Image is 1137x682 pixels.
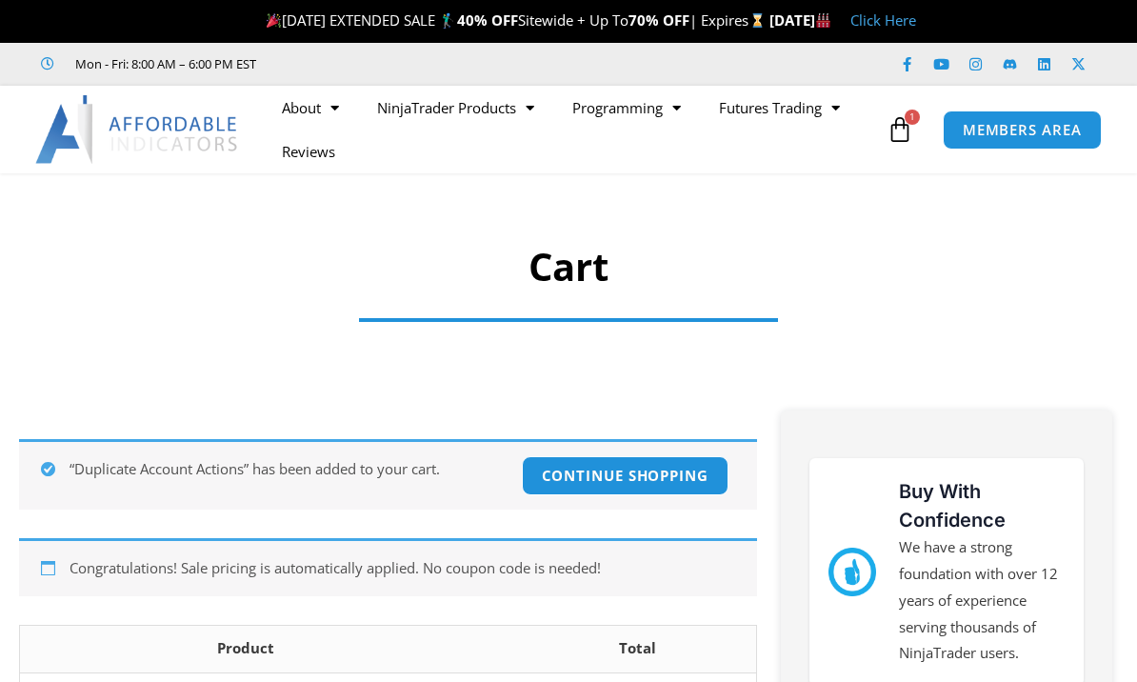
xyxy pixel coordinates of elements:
[700,86,859,130] a: Futures Trading
[858,102,942,157] a: 1
[358,86,553,130] a: NinjaTrader Products
[70,52,256,75] span: Mon - Fri: 8:00 AM – 6:00 PM EST
[263,130,354,173] a: Reviews
[899,534,1064,667] p: We have a strong foundation with over 12 years of experience serving thousands of NinjaTrader users.
[553,86,700,130] a: Programming
[263,86,882,173] nav: Menu
[750,13,765,28] img: ⌛
[943,110,1102,150] a: MEMBERS AREA
[850,10,916,30] a: Click Here
[518,626,756,672] th: Total
[899,477,1064,534] h3: Buy With Confidence
[203,626,518,672] th: Product
[769,10,831,30] strong: [DATE]
[905,110,920,125] span: 1
[828,548,876,595] img: mark thumbs good 43913 | Affordable Indicators – NinjaTrader
[522,456,728,495] a: Continue shopping
[263,86,358,130] a: About
[19,538,757,596] div: Congratulations! Sale pricing is automatically applied. No coupon code is needed!
[457,10,518,30] strong: 40% OFF
[262,10,768,30] span: [DATE] EXTENDED SALE 🏌️‍♂️ Sitewide + Up To | Expires
[267,13,281,28] img: 🎉
[283,54,568,73] iframe: Customer reviews powered by Trustpilot
[35,95,240,164] img: LogoAI | Affordable Indicators – NinjaTrader
[628,10,689,30] strong: 70% OFF
[816,13,830,28] img: 🏭
[963,123,1082,137] span: MEMBERS AREA
[19,439,757,510] div: “Duplicate Account Actions” has been added to your cart.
